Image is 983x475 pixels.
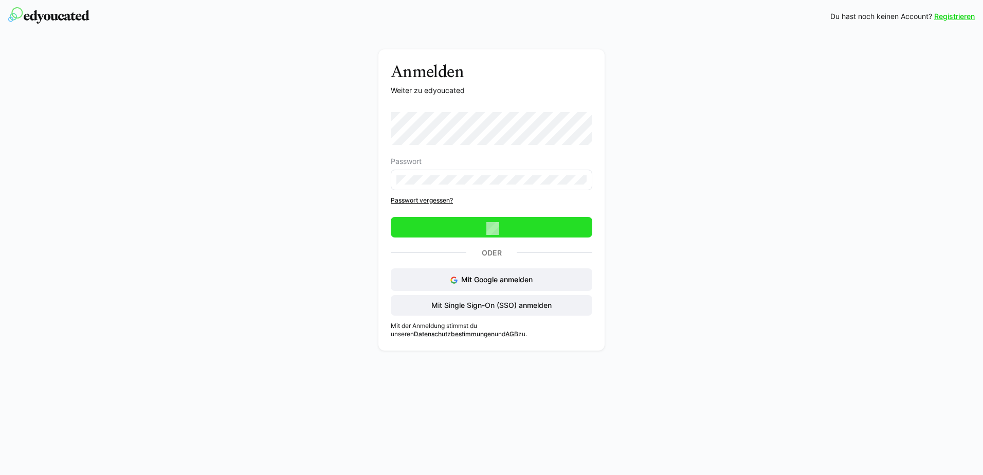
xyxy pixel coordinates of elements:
a: Passwort vergessen? [391,196,592,205]
a: Datenschutzbestimmungen [414,330,495,338]
button: Mit Single Sign-On (SSO) anmelden [391,295,592,316]
span: Passwort [391,157,422,166]
p: Weiter zu edyoucated [391,85,592,96]
span: Mit Google anmelden [461,275,533,284]
span: Du hast noch keinen Account? [830,11,932,22]
p: Oder [466,246,517,260]
button: Mit Google anmelden [391,268,592,291]
a: Registrieren [934,11,975,22]
span: Mit Single Sign-On (SSO) anmelden [430,300,553,310]
p: Mit der Anmeldung stimmst du unseren und zu. [391,322,592,338]
a: AGB [505,330,518,338]
img: edyoucated [8,7,89,24]
h3: Anmelden [391,62,592,81]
